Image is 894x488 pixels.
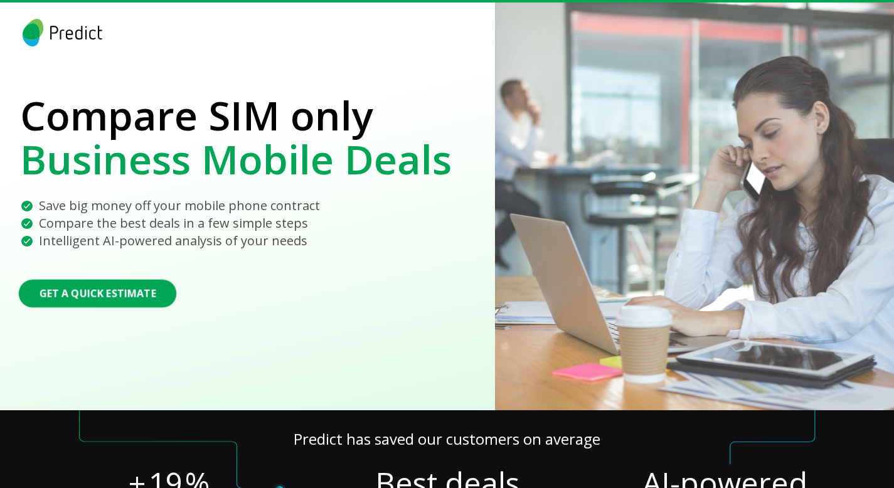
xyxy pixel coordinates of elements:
p: Compare the best deals in a few simple steps [39,215,308,232]
img: benefit [20,199,34,213]
img: logo [20,19,105,46]
p: Business Mobile Deals [20,137,452,181]
p: Intelligent AI-powered analysis of your needs [39,232,307,250]
p: Compare SIM only [20,93,452,137]
img: benefit [20,235,34,248]
p: Save big money off your mobile phone contract [39,197,320,215]
img: benefit [20,217,34,231]
p: Predict has saved our customers on average [30,430,864,464]
button: Get a Quick Estimate [19,279,176,307]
